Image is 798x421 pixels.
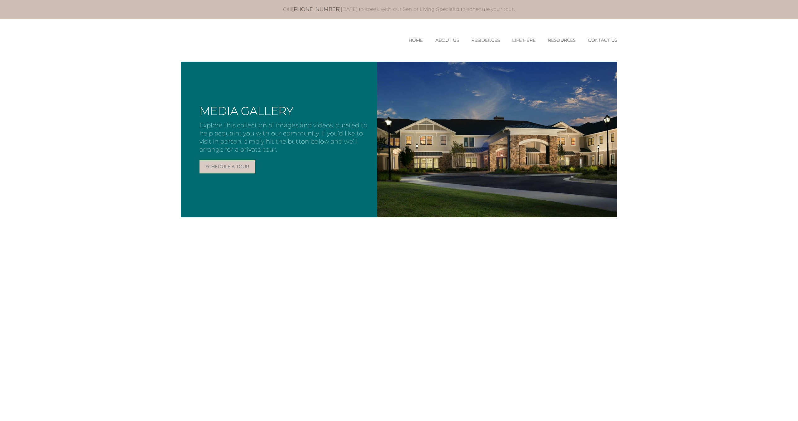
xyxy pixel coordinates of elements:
a: Home [409,38,423,43]
p: Explore this collection of images and videos, curated to help acquaint you with our community. If... [199,121,371,154]
a: Life Here [512,38,535,43]
a: Resources [548,38,575,43]
h2: Media Gallery [199,105,371,116]
a: About Us [435,38,459,43]
a: Schedule a Tour [199,160,255,173]
a: Residences [471,38,500,43]
a: Contact Us [588,38,617,43]
a: [PHONE_NUMBER] [292,6,341,12]
p: Call [DATE] to speak with our Senior Living Specialist to schedule your tour. [187,6,611,13]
